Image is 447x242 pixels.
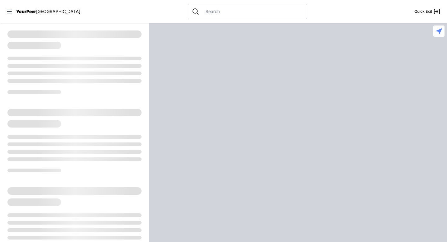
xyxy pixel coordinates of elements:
[16,10,80,13] a: YourPeer[GEOGRAPHIC_DATA]
[414,8,441,15] a: Quick Exit
[414,9,432,14] span: Quick Exit
[202,8,303,15] input: Search
[16,9,36,14] span: YourPeer
[36,9,80,14] span: [GEOGRAPHIC_DATA]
